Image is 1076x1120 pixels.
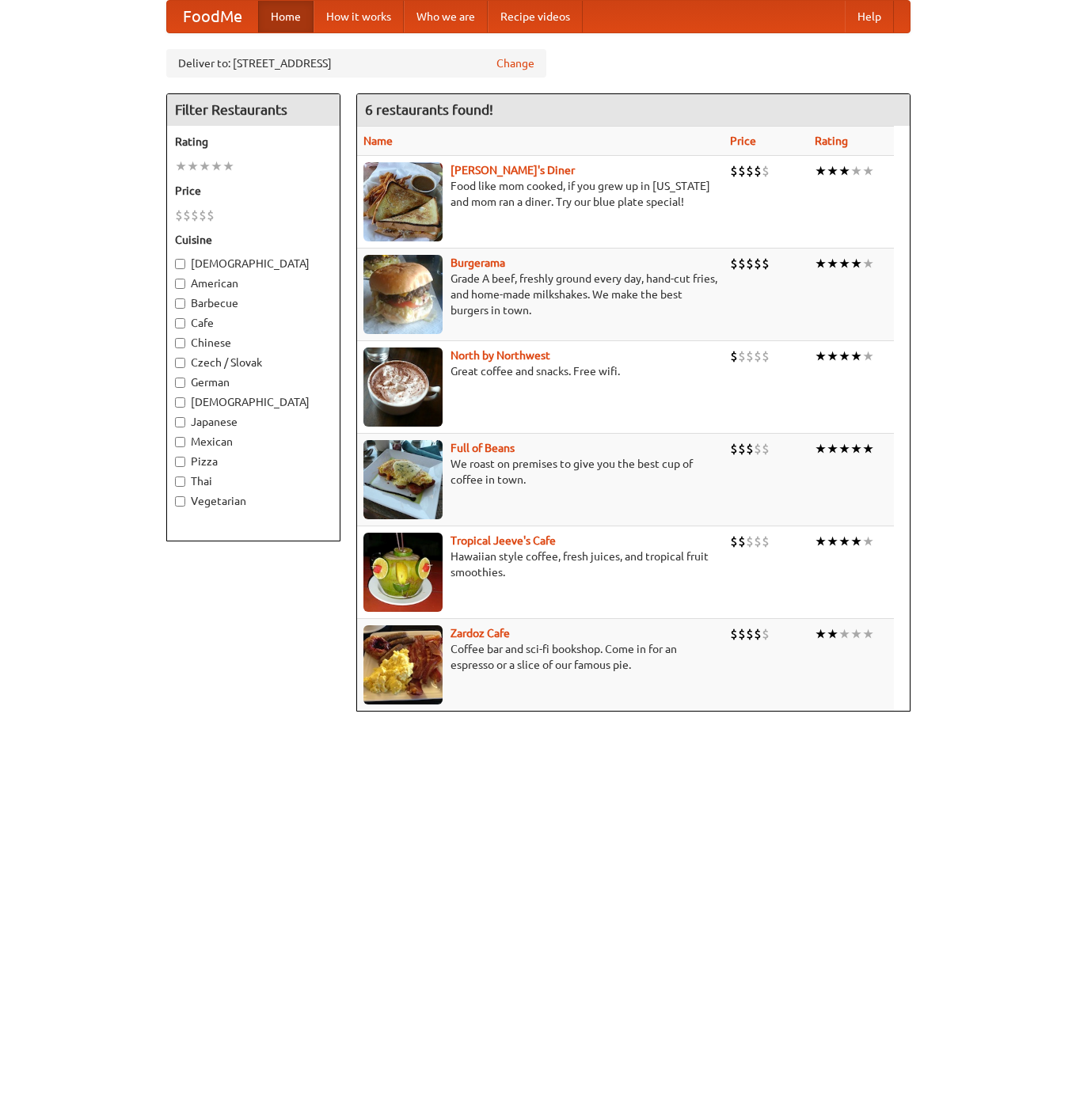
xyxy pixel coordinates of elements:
[850,440,862,457] li: ★
[838,347,850,365] li: ★
[754,347,762,365] li: $
[738,162,746,180] li: $
[187,158,199,175] li: ★
[314,1,404,32] a: How it works
[175,493,332,509] label: Vegetarian
[827,255,838,272] li: ★
[451,349,550,362] a: North by Northwest
[363,178,717,210] p: Food like mom cooked, if you grew up in [US_STATE] and mom ran a diner. Try our blue plate special!
[730,533,738,550] li: $
[738,625,746,643] li: $
[746,440,754,457] li: $
[754,162,762,180] li: $
[365,102,493,117] ng-pluralize: 6 restaurants found!
[175,394,332,410] label: [DEMOGRAPHIC_DATA]
[730,135,756,147] a: Price
[815,135,848,147] a: Rating
[862,440,874,457] li: ★
[175,315,332,331] label: Cafe
[746,533,754,550] li: $
[815,255,827,272] li: ★
[815,347,827,365] li: ★
[746,625,754,643] li: $
[451,164,575,177] a: [PERSON_NAME]'s Diner
[762,162,770,180] li: $
[746,162,754,180] li: $
[451,627,510,640] a: Zardoz Cafe
[730,255,738,272] li: $
[175,158,187,175] li: ★
[762,255,770,272] li: $
[363,533,443,612] img: jeeves.jpg
[754,625,762,643] li: $
[363,162,443,241] img: sallys.jpg
[183,207,191,224] li: $
[363,347,443,427] img: north.jpg
[827,533,838,550] li: ★
[862,533,874,550] li: ★
[754,440,762,457] li: $
[175,259,185,269] input: [DEMOGRAPHIC_DATA]
[827,162,838,180] li: ★
[730,162,738,180] li: $
[746,347,754,365] li: $
[762,440,770,457] li: $
[862,625,874,643] li: ★
[815,440,827,457] li: ★
[738,440,746,457] li: $
[175,295,332,311] label: Barbecue
[838,625,850,643] li: ★
[815,625,827,643] li: ★
[175,134,332,150] h5: Rating
[363,440,443,519] img: beans.jpg
[175,358,185,368] input: Czech / Slovak
[451,442,515,454] a: Full of Beans
[211,158,222,175] li: ★
[815,533,827,550] li: ★
[175,232,332,248] h5: Cuisine
[850,625,862,643] li: ★
[838,440,850,457] li: ★
[167,94,340,126] h4: Filter Restaurants
[815,162,827,180] li: ★
[175,256,332,271] label: [DEMOGRAPHIC_DATA]
[754,533,762,550] li: $
[754,255,762,272] li: $
[488,1,583,32] a: Recipe videos
[175,437,185,447] input: Mexican
[175,434,332,450] label: Mexican
[738,533,746,550] li: $
[167,1,258,32] a: FoodMe
[496,55,534,71] a: Change
[175,355,332,370] label: Czech / Slovak
[175,496,185,507] input: Vegetarian
[862,162,874,180] li: ★
[762,347,770,365] li: $
[175,318,185,328] input: Cafe
[175,397,185,408] input: [DEMOGRAPHIC_DATA]
[451,256,505,269] b: Burgerama
[451,534,556,547] a: Tropical Jeeve's Cafe
[363,549,717,580] p: Hawaiian style coffee, fresh juices, and tropical fruit smoothies.
[175,374,332,390] label: German
[850,255,862,272] li: ★
[838,255,850,272] li: ★
[175,417,185,427] input: Japanese
[730,440,738,457] li: $
[175,454,332,469] label: Pizza
[175,457,185,467] input: Pizza
[762,533,770,550] li: $
[222,158,234,175] li: ★
[166,49,546,78] div: Deliver to: [STREET_ADDRESS]
[175,183,332,199] h5: Price
[175,338,185,348] input: Chinese
[175,279,185,289] input: American
[191,207,199,224] li: $
[363,625,443,704] img: zardoz.jpg
[730,625,738,643] li: $
[199,207,207,224] li: $
[363,641,717,673] p: Coffee bar and sci-fi bookshop. Come in for an espresso or a slice of our famous pie.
